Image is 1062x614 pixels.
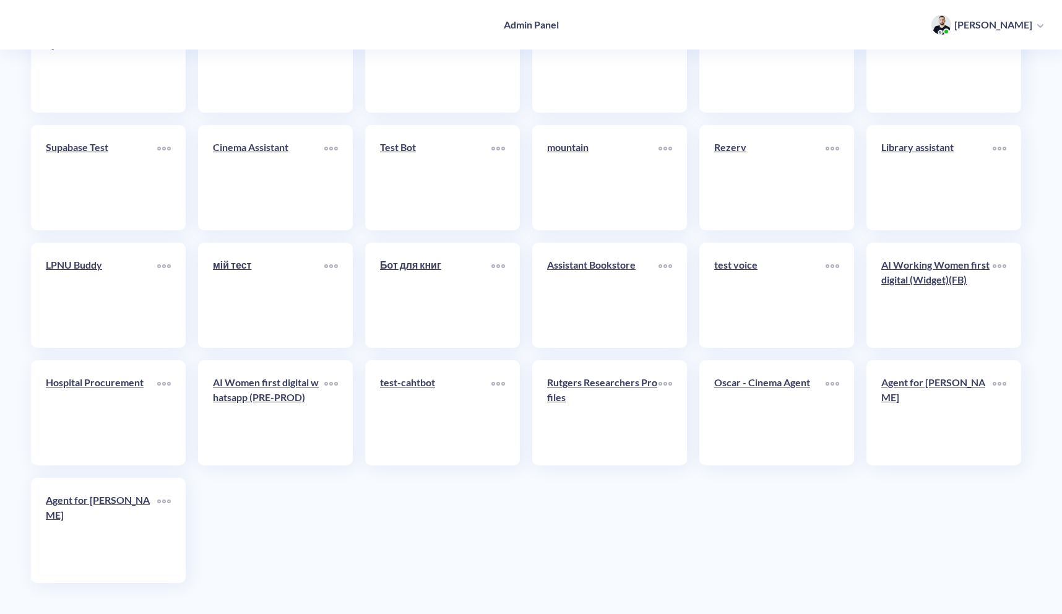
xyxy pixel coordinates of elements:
[213,257,324,333] a: мій тест
[213,257,324,272] p: мій тест
[881,257,993,287] p: AI Working Women first digital (Widget)(FB)
[931,15,951,35] img: user photo
[380,140,491,215] a: Test Bot
[380,140,491,155] p: Test Bot
[547,257,658,272] p: Assistant Bookstore
[213,375,324,451] a: AI Women first digital whatsapp (PRE-PROD)
[46,493,157,568] a: Agent for [PERSON_NAME]
[547,257,658,333] a: Assistant Bookstore
[46,257,157,272] p: LPNU Buddy
[714,140,826,155] p: Rezerv
[925,14,1050,36] button: user photo[PERSON_NAME]
[954,18,1032,32] p: [PERSON_NAME]
[46,375,157,390] p: Hospital Procurement
[881,375,993,451] a: Agent for [PERSON_NAME]
[380,375,491,390] p: test-cahtbot
[881,140,993,215] a: Library assistant
[547,140,658,155] p: mountain
[714,22,826,98] a: Bot for Vitalik
[547,22,658,98] a: Bot for Ostap
[380,257,491,272] p: Бот для книг
[46,375,157,451] a: Hospital Procurement
[714,375,826,451] a: Oscar - Cinema Agent
[714,140,826,215] a: Rezerv
[547,140,658,215] a: mountain
[881,257,993,333] a: AI Working Women first digital (Widget)(FB)
[213,140,324,215] a: Cinema Assistant
[46,257,157,333] a: LPNU Buddy
[547,375,658,451] a: Rutgers Researchers Profiles
[504,19,559,30] h4: Admin Panel
[46,22,157,98] a: Bot For [PERSON_NAME]
[46,493,157,522] p: Agent for [PERSON_NAME]
[380,375,491,451] a: test-cahtbot
[213,375,324,405] p: AI Women first digital whatsapp (PRE-PROD)
[547,375,658,405] p: Rutgers Researchers Profiles
[714,375,826,390] p: Oscar - Cinema Agent
[881,140,993,155] p: Library assistant
[46,140,157,155] p: Supabase Test
[213,140,324,155] p: Cinema Assistant
[380,22,491,98] a: Bot for Oleh
[881,375,993,405] p: Agent for [PERSON_NAME]
[46,140,157,215] a: Supabase Test
[714,257,826,272] p: test voice
[380,257,491,333] a: Бот для книг
[714,257,826,333] a: test voice
[881,22,993,98] a: Reassign Bot
[213,22,324,98] a: Bot for Pavlo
